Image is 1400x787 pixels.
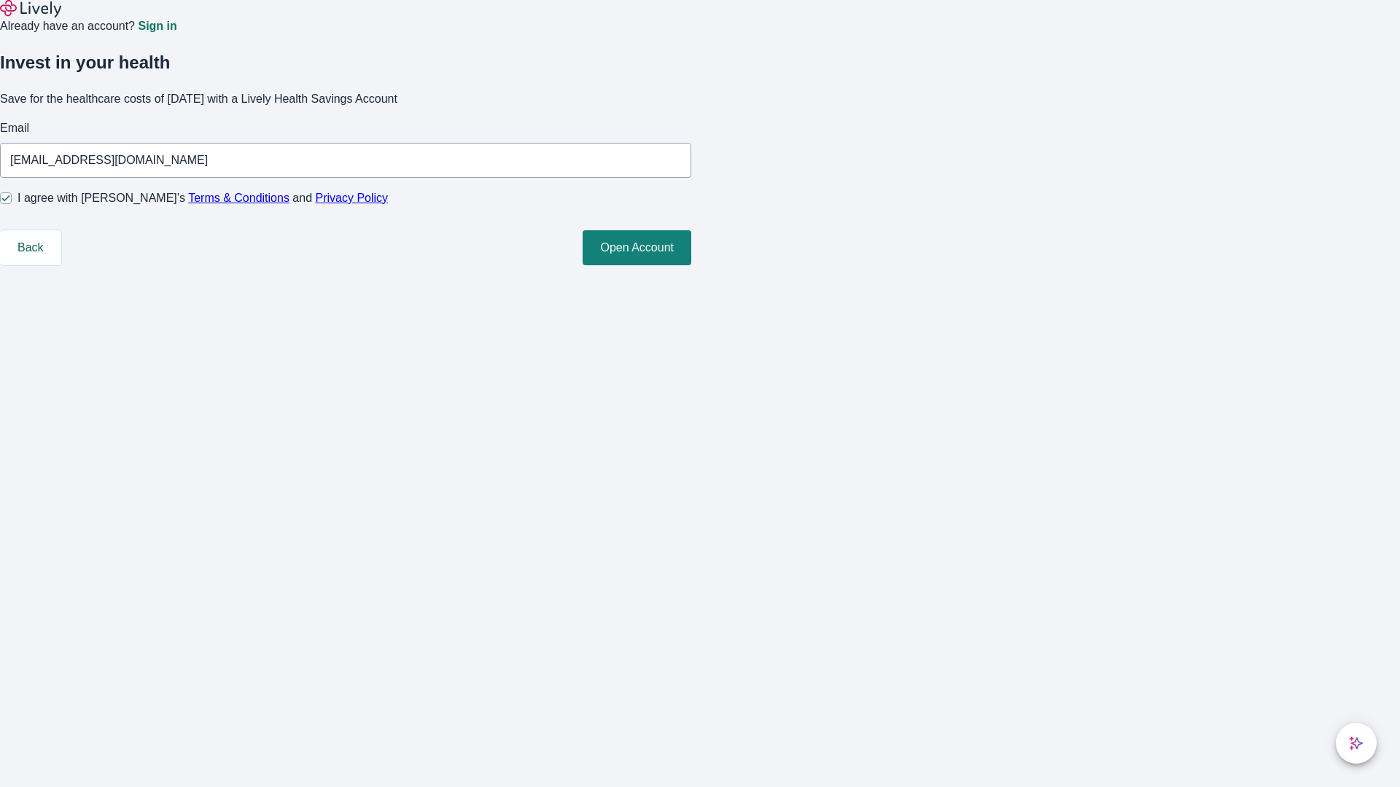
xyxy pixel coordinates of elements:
button: Open Account [583,230,691,265]
svg: Lively AI Assistant [1349,736,1364,751]
a: Sign in [138,20,176,32]
a: Privacy Policy [316,192,389,204]
button: chat [1336,723,1377,764]
a: Terms & Conditions [188,192,289,204]
span: I agree with [PERSON_NAME]’s and [17,189,388,207]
